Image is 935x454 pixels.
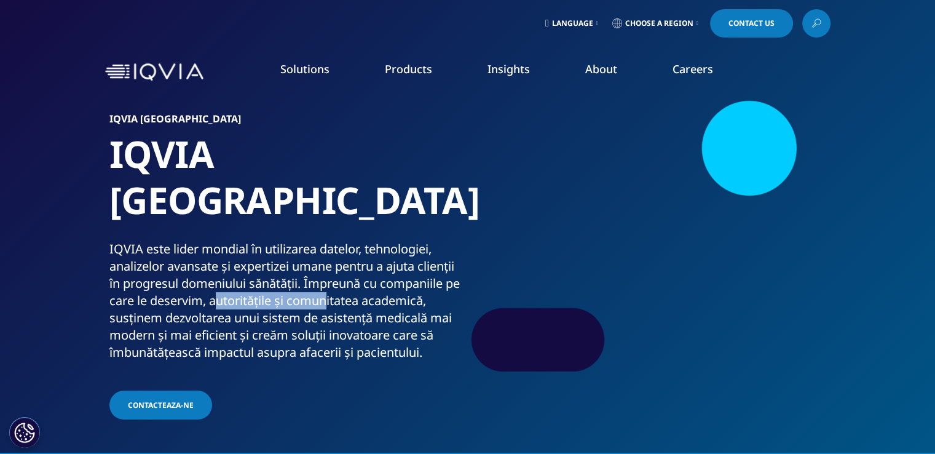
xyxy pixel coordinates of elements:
span: Choose a Region [625,18,693,28]
a: Solutions [280,62,329,76]
h6: IQVIA [GEOGRAPHIC_DATA] [109,114,463,131]
nav: Primary [208,43,830,101]
a: About [585,62,617,76]
h1: IQVIA [GEOGRAPHIC_DATA] [109,131,463,241]
a: Insights [487,62,530,76]
span: Contact Us [728,20,775,27]
a: Contacteaza-ne [109,391,212,420]
span: Contacteaza-ne [128,400,194,410]
button: Setări cookie-uri [9,417,40,448]
p: IQVIA este lider mondial în utilizarea datelor, tehnologiei, analizelor avansate și expertizei um... [109,241,463,368]
img: 352_businessman-leading-meeting-in-conference-room.jpg [497,114,826,360]
a: Contact Us [710,9,793,38]
span: Language [552,18,593,28]
a: Products [385,62,432,76]
a: Careers [673,62,713,76]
